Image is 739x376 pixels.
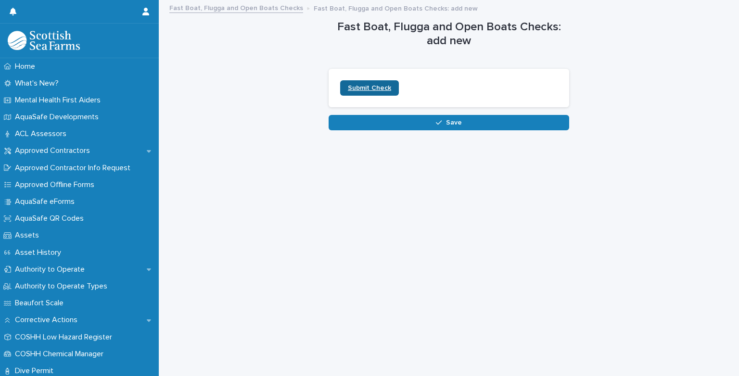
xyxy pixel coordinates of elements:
[11,315,85,325] p: Corrective Actions
[446,119,462,126] span: Save
[340,80,399,96] a: Submit Check
[11,79,66,88] p: What's New?
[348,85,391,91] span: Submit Check
[11,197,82,206] p: AquaSafe eForms
[11,146,98,155] p: Approved Contractors
[11,96,108,105] p: Mental Health First Aiders
[11,248,69,257] p: Asset History
[11,231,47,240] p: Assets
[314,2,478,13] p: Fast Boat, Flugga and Open Boats Checks: add new
[11,180,102,189] p: Approved Offline Forms
[11,299,71,308] p: Beaufort Scale
[8,31,80,50] img: bPIBxiqnSb2ggTQWdOVV
[11,282,115,291] p: Authority to Operate Types
[329,115,569,130] button: Save
[11,113,106,122] p: AquaSafe Developments
[11,62,43,71] p: Home
[11,214,91,223] p: AquaSafe QR Codes
[11,265,92,274] p: Authority to Operate
[11,129,74,138] p: ACL Assessors
[11,333,120,342] p: COSHH Low Hazard Register
[11,350,111,359] p: COSHH Chemical Manager
[329,20,569,48] h1: Fast Boat, Flugga and Open Boats Checks: add new
[11,366,61,376] p: Dive Permit
[169,2,303,13] a: Fast Boat, Flugga and Open Boats Checks
[11,163,138,173] p: Approved Contractor Info Request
